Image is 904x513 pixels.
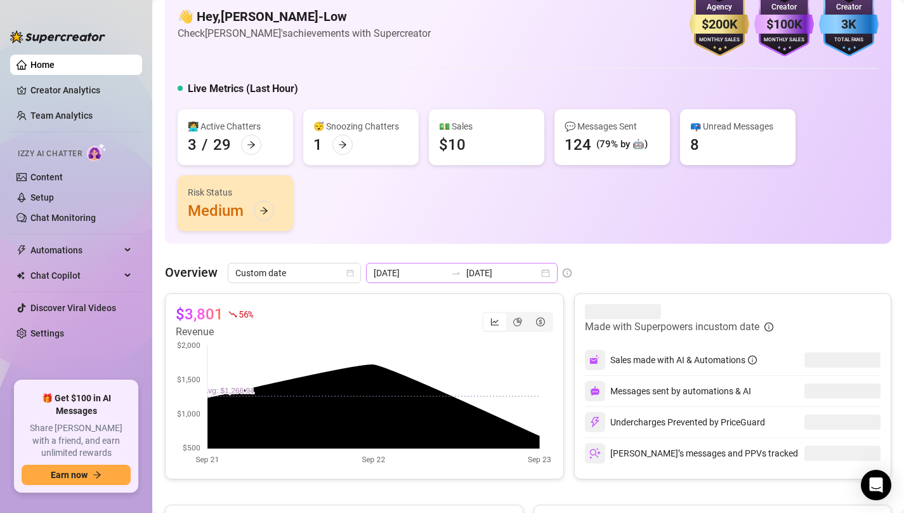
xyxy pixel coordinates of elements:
div: Total Fans [819,36,879,44]
a: Content [30,172,63,182]
a: Chat Monitoring [30,213,96,223]
div: Monthly Sales [754,36,814,44]
span: arrow-right [338,140,347,149]
div: 8 [690,135,699,155]
div: Sales made with AI & Automations [610,353,757,367]
div: Agency [690,1,749,13]
a: Creator Analytics [30,80,132,100]
span: Izzy AI Chatter [18,148,82,160]
img: logo-BBDzfeDw.svg [10,30,105,43]
a: Team Analytics [30,110,93,121]
span: arrow-right [259,206,268,215]
div: 124 [565,135,591,155]
article: $3,801 [176,304,223,324]
div: 29 [213,135,231,155]
button: Earn nowarrow-right [22,465,131,485]
article: Made with Superpowers in custom date [585,319,759,335]
div: Messages sent by automations & AI [585,381,751,401]
span: thunderbolt [16,245,27,255]
div: Creator [819,1,879,13]
div: 💬 Messages Sent [565,119,660,133]
span: arrow-right [247,140,256,149]
div: Creator [754,1,814,13]
span: calendar [346,269,354,277]
div: 💵 Sales [439,119,534,133]
a: Setup [30,192,54,203]
div: Undercharges Prevented by PriceGuard [585,412,765,432]
article: Overview [165,263,218,282]
div: 😴 Snoozing Chatters [313,119,409,133]
a: Settings [30,328,64,338]
h4: 👋 Hey, [PERSON_NAME]-Low [178,8,431,25]
article: Check [PERSON_NAME]'s achievements with Supercreator [178,25,431,41]
span: fall [228,310,237,319]
div: $200K [690,15,749,34]
div: [PERSON_NAME]’s messages and PPVs tracked [585,443,798,463]
div: Open Intercom Messenger [861,470,891,500]
div: $10 [439,135,466,155]
div: Monthly Sales [690,36,749,44]
span: 56 % [239,308,253,320]
span: Share [PERSON_NAME] with a friend, and earn unlimited rewards [22,422,131,460]
a: Home [30,60,55,70]
a: Discover Viral Videos [30,303,116,313]
div: 3K [819,15,879,34]
span: info-circle [764,323,773,331]
div: 3 [188,135,197,155]
div: Risk Status [188,185,283,199]
span: line-chart [490,317,499,326]
div: 1 [313,135,322,155]
span: dollar-circle [536,317,545,326]
span: info-circle [748,356,757,364]
img: svg%3e [589,354,601,366]
span: pie-chart [513,317,522,326]
img: Chat Copilot [16,271,25,280]
div: segmented control [482,312,553,332]
div: 📪 Unread Messages [690,119,785,133]
span: arrow-right [93,470,102,479]
span: Automations [30,240,121,260]
span: swap-right [451,268,461,278]
div: $100K [754,15,814,34]
div: 👩‍💻 Active Chatters [188,119,283,133]
img: AI Chatter [87,143,107,161]
span: to [451,268,461,278]
img: svg%3e [590,386,600,396]
span: Custom date [235,263,353,283]
input: End date [466,266,539,280]
span: Earn now [51,470,88,480]
span: info-circle [563,269,572,277]
div: (79% by 🤖) [596,137,648,152]
img: svg%3e [589,448,601,459]
article: Revenue [176,324,253,340]
h5: Live Metrics (Last Hour) [188,81,298,97]
span: 🎁 Get $100 in AI Messages [22,392,131,417]
img: svg%3e [589,416,601,428]
input: Start date [374,266,446,280]
span: Chat Copilot [30,265,121,286]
